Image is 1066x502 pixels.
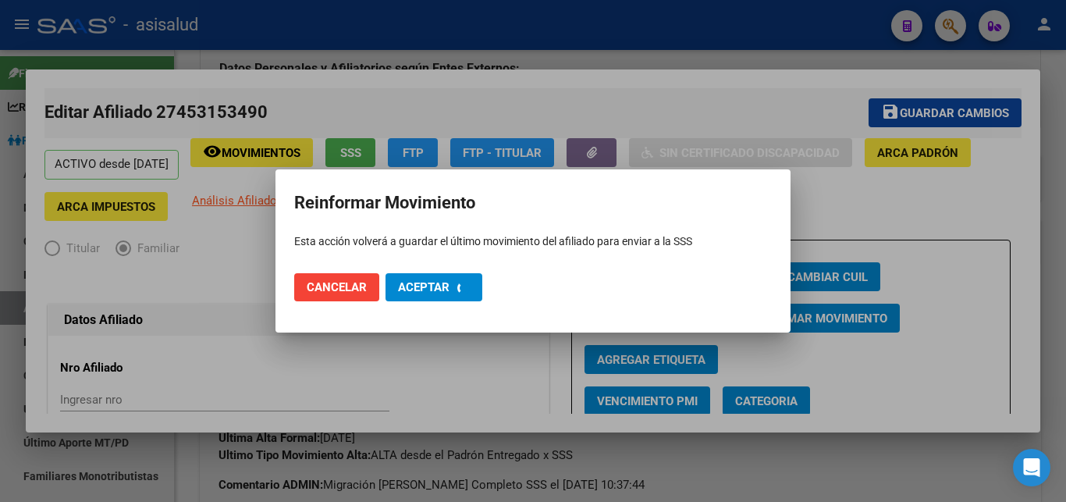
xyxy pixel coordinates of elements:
[1013,449,1050,486] div: Open Intercom Messenger
[386,273,482,301] button: Aceptar
[307,280,367,294] span: Cancelar
[294,273,379,301] button: Cancelar
[294,233,772,250] p: Esta acción volverá a guardar el último movimiento del afiliado para enviar a la SSS
[294,188,772,218] h2: Reinformar Movimiento
[398,280,449,294] span: Aceptar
